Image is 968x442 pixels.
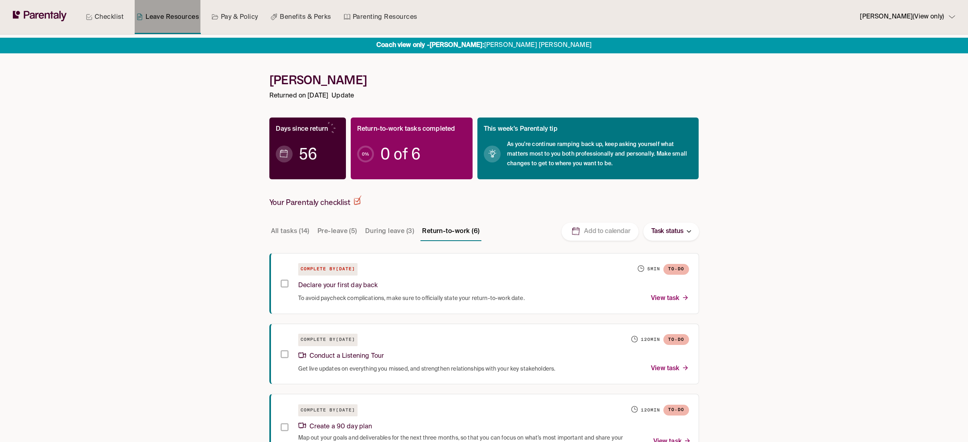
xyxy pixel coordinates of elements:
p: Return-to-work tasks completed [357,124,455,135]
h6: Complete by [DATE] [298,334,358,346]
p: Days since return [276,124,328,135]
strong: Coach view only - [PERSON_NAME] : [376,42,484,49]
p: View task [651,363,689,374]
p: [PERSON_NAME] [PERSON_NAME] [376,40,592,51]
span: To-do [663,335,689,345]
button: During leave (3) [364,222,416,241]
span: To avoid paycheck complications, make sure to officially state your return-to-work date. [298,294,525,302]
p: View task [651,293,689,304]
button: All tasks (14) [269,222,311,241]
h2: Your Parentaly checklist [269,195,362,207]
h6: 120 min [641,337,660,343]
span: To-do [663,405,689,416]
span: 56 [299,150,317,158]
div: Task stage tabs [269,222,483,241]
button: Return-to-work (6) [420,222,481,241]
span: As you're continue ramping back up, keep asking yourself what matters most to you both profession... [507,140,693,168]
p: Create a 90 day plan [298,422,372,432]
h6: 5 min [647,266,660,272]
p: Returned on [DATE] [269,91,329,101]
h6: Complete by [DATE] [298,263,358,276]
p: Declare your first day back [298,280,378,291]
p: Update [331,91,354,101]
button: Task status [643,223,699,241]
p: This week’s Parentaly tip [484,124,558,135]
p: Conduct a Listening Tour [298,351,384,362]
h1: [PERSON_NAME] [269,73,699,87]
span: Get live updates on everything you missed, and strengthen relationships with your key stakeholders. [298,365,556,373]
h6: 120 min [641,407,660,414]
h6: Complete by [DATE] [298,404,358,417]
p: Task status [651,226,683,237]
span: To-do [663,264,689,275]
p: [PERSON_NAME] (View only) [860,12,944,22]
span: 0 of 6 [380,150,420,158]
button: Pre-leave (5) [316,222,359,241]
